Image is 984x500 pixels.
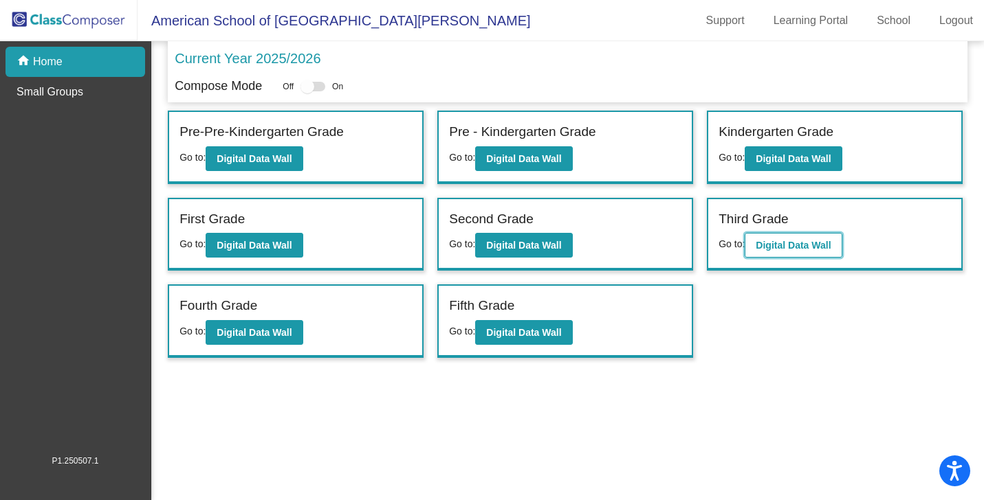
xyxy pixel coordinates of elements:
[475,320,572,345] button: Digital Data Wall
[17,54,33,70] mat-icon: home
[206,233,303,258] button: Digital Data Wall
[179,296,257,316] label: Fourth Grade
[138,10,531,32] span: American School of [GEOGRAPHIC_DATA][PERSON_NAME]
[719,238,745,249] span: Go to:
[756,240,831,251] b: Digital Data Wall
[486,240,561,251] b: Digital Data Wall
[928,10,984,32] a: Logout
[179,209,245,229] label: First Grade
[179,238,206,249] span: Go to:
[206,320,303,345] button: Digital Data Wall
[33,54,63,70] p: Home
[217,327,292,338] b: Digital Data Wall
[175,48,320,69] p: Current Year 2025/2026
[449,296,514,316] label: Fifth Grade
[449,326,475,337] span: Go to:
[719,209,788,229] label: Third Grade
[449,152,475,163] span: Go to:
[745,146,842,171] button: Digital Data Wall
[449,209,534,229] label: Second Grade
[206,146,303,171] button: Digital Data Wall
[217,240,292,251] b: Digital Data Wall
[217,153,292,164] b: Digital Data Wall
[763,10,860,32] a: Learning Portal
[486,153,561,164] b: Digital Data Wall
[449,122,595,142] label: Pre - Kindergarten Grade
[719,152,745,163] span: Go to:
[719,122,833,142] label: Kindergarten Grade
[179,122,344,142] label: Pre-Pre-Kindergarten Grade
[756,153,831,164] b: Digital Data Wall
[695,10,756,32] a: Support
[332,80,343,93] span: On
[175,77,262,95] p: Compose Mode
[486,327,561,338] b: Digital Data Wall
[17,84,83,100] p: Small Groups
[449,238,475,249] span: Go to:
[283,80,294,93] span: Off
[866,10,921,32] a: School
[179,152,206,163] span: Go to:
[475,146,572,171] button: Digital Data Wall
[745,233,842,258] button: Digital Data Wall
[179,326,206,337] span: Go to:
[475,233,572,258] button: Digital Data Wall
